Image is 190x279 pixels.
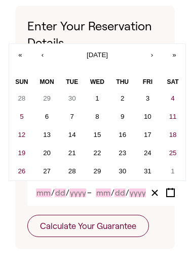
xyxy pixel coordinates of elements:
abbr: October 2, 2025 [121,95,124,103]
button: October 30, 2025 [110,163,135,181]
abbr: October 19, 2025 [18,150,25,157]
button: October 15, 2025 [85,126,110,145]
abbr: September 28, 2025 [18,95,25,103]
span: – [87,189,95,198]
abbr: October 7, 2025 [70,113,74,121]
input: Month [96,189,111,198]
abbr: Tuesday [66,79,78,86]
button: October 8, 2025 [85,108,110,126]
abbr: October 17, 2025 [144,131,151,139]
button: Toggle calendar [163,187,178,200]
button: October 3, 2025 [135,90,161,108]
button: October 11, 2025 [160,108,185,126]
button: September 30, 2025 [59,90,85,108]
span: [DATE] [87,52,108,59]
button: October 4, 2025 [160,90,185,108]
button: October 10, 2025 [135,108,161,126]
abbr: Sunday [15,79,28,86]
button: October 12, 2025 [9,126,34,145]
abbr: Thursday [116,79,129,86]
abbr: October 5, 2025 [20,113,23,121]
button: October 27, 2025 [34,163,60,181]
abbr: October 10, 2025 [144,113,151,121]
button: October 31, 2025 [135,163,161,181]
button: October 19, 2025 [9,145,34,163]
abbr: September 30, 2025 [68,95,76,103]
abbr: October 4, 2025 [171,95,174,103]
abbr: October 6, 2025 [45,113,49,121]
button: October 22, 2025 [85,145,110,163]
span: / [126,189,129,198]
button: October 26, 2025 [9,163,34,181]
abbr: October 9, 2025 [121,113,124,121]
button: September 28, 2025 [9,90,34,108]
button: November 1, 2025 [160,163,185,181]
input: Month [36,189,51,198]
abbr: Wednesday [90,79,104,86]
abbr: November 1, 2025 [171,168,174,175]
button: October 21, 2025 [59,145,85,163]
abbr: October 16, 2025 [119,131,126,139]
abbr: October 30, 2025 [119,168,126,175]
span: / [51,189,55,198]
abbr: October 1, 2025 [95,95,99,103]
button: October 7, 2025 [59,108,85,126]
abbr: Saturday [167,79,179,86]
abbr: October 12, 2025 [18,131,25,139]
abbr: October 27, 2025 [43,168,51,175]
button: October 17, 2025 [135,126,161,145]
button: October 5, 2025 [9,108,34,126]
abbr: October 23, 2025 [119,150,126,157]
abbr: Friday [143,79,153,86]
abbr: October 11, 2025 [169,113,177,121]
button: October 20, 2025 [34,145,60,163]
span: / [66,189,69,198]
abbr: September 29, 2025 [43,95,51,103]
abbr: October 26, 2025 [18,168,25,175]
button: October 2, 2025 [110,90,135,108]
button: [DATE] [54,44,141,67]
abbr: October 21, 2025 [68,150,76,157]
abbr: October 24, 2025 [144,150,151,157]
button: October 29, 2025 [85,163,110,181]
button: October 25, 2025 [160,145,185,163]
input: Day [55,189,66,198]
button: « [9,44,31,67]
button: October 6, 2025 [34,108,60,126]
abbr: October 3, 2025 [146,95,149,103]
button: October 28, 2025 [59,163,85,181]
span: / [111,189,115,198]
abbr: October 18, 2025 [169,131,177,139]
abbr: October 14, 2025 [68,131,76,139]
button: October 24, 2025 [135,145,161,163]
button: October 23, 2025 [110,145,135,163]
button: October 13, 2025 [34,126,60,145]
abbr: October 31, 2025 [144,168,151,175]
abbr: October 25, 2025 [169,150,177,157]
button: Calculate Your Guarantee [27,215,149,238]
abbr: October 29, 2025 [94,168,101,175]
abbr: October 8, 2025 [95,113,99,121]
button: September 29, 2025 [34,90,60,108]
button: October 18, 2025 [160,126,185,145]
button: Clear value [147,187,163,200]
button: October 16, 2025 [110,126,135,145]
button: October 1, 2025 [85,90,110,108]
abbr: October 15, 2025 [94,131,101,139]
button: October 14, 2025 [59,126,85,145]
input: Year [129,189,146,198]
abbr: Monday [40,79,54,86]
input: Year [69,189,86,198]
abbr: October 28, 2025 [68,168,76,175]
button: October 9, 2025 [110,108,135,126]
abbr: October 13, 2025 [43,131,51,139]
h1: Enter Your Reservation Details [27,18,163,52]
abbr: October 20, 2025 [43,150,51,157]
input: Day [115,189,126,198]
button: ‹ [31,44,54,67]
button: » [163,44,185,67]
button: › [141,44,163,67]
abbr: October 22, 2025 [94,150,101,157]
